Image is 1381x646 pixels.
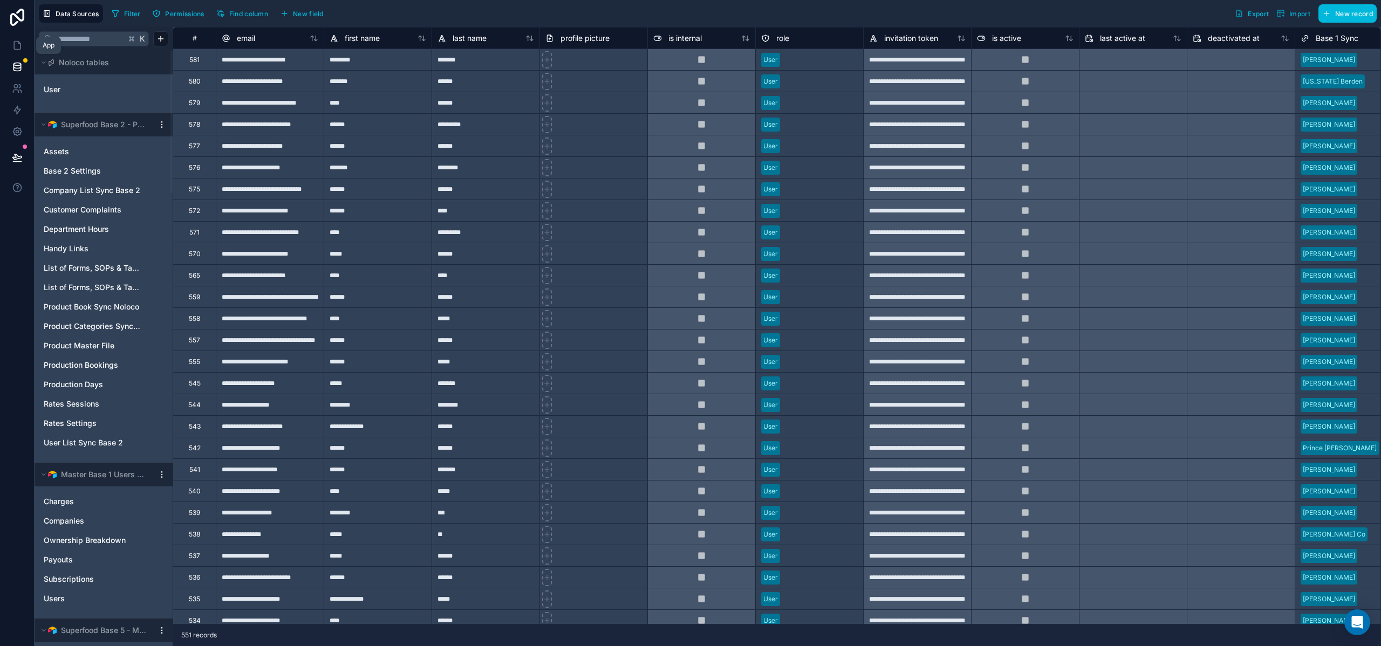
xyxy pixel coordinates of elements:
button: Permissions [148,5,208,22]
div: [PERSON_NAME] [1303,357,1355,367]
div: User [763,616,778,626]
a: Handy Links [44,243,142,254]
div: 557 [189,336,200,345]
div: User [763,98,778,108]
a: Production Bookings [44,360,142,370]
div: [PERSON_NAME] [1303,206,1355,216]
a: Ownership Breakdown [44,535,142,546]
div: Product Book Sync Noloco [39,298,168,315]
div: User [763,120,778,129]
a: Customer Complaints [44,204,142,215]
div: 543 [189,422,201,431]
a: Companies [44,516,142,526]
div: 576 [189,163,200,172]
div: 570 [189,250,201,258]
div: [PERSON_NAME] [1303,465,1355,475]
div: 580 [189,77,201,86]
div: 537 [189,552,200,560]
a: User List Sync Base 2 [44,437,142,448]
div: Customer Complaints [39,201,168,218]
span: Production Bookings [44,360,118,370]
span: Import [1289,10,1310,18]
span: first name [345,33,380,44]
div: User [763,573,778,582]
a: Company List Sync Base 2 [44,185,142,196]
div: 542 [189,444,201,452]
div: [US_STATE] Berden [1303,77,1363,86]
div: User [763,530,778,539]
div: User [763,422,778,431]
div: 558 [189,314,200,323]
span: Company List Sync Base 2 [44,185,140,196]
div: 575 [189,185,200,194]
div: User [763,508,778,518]
div: 540 [188,487,201,496]
div: List of Forms, SOPs & Tasks [Master] [39,259,168,277]
div: [PERSON_NAME] Co [1303,530,1365,539]
img: Airtable Logo [48,120,57,129]
a: Product Book Sync Noloco [44,301,142,312]
span: profile picture [560,33,610,44]
a: Product Master File [44,340,142,351]
div: [PERSON_NAME] [1303,422,1355,431]
button: Airtable LogoMaster Base 1 Users Companies Synced Data [39,467,153,482]
span: deactivated at [1208,33,1260,44]
button: Import [1273,4,1314,23]
div: User [763,465,778,475]
a: Rates Settings [44,418,142,429]
button: Airtable LogoSuperfood Base 5 - Maintenance Assets [39,623,153,638]
span: 551 records [181,631,217,640]
span: Find column [229,10,268,18]
div: Base 2 Settings [39,162,168,180]
div: [PERSON_NAME] [1303,508,1355,518]
div: [PERSON_NAME] [1303,292,1355,302]
a: New record [1314,4,1377,23]
button: Airtable LogoSuperfood Base 2 - PMF SOPS Production [39,117,153,132]
span: Permissions [165,10,204,18]
div: Assets [39,143,168,160]
button: Find column [213,5,272,22]
span: Department Hours [44,224,109,235]
button: Export [1231,4,1273,23]
div: 572 [189,207,200,215]
div: User [763,292,778,302]
div: Users [39,590,168,607]
span: Superfood Base 2 - PMF SOPS Production [61,119,148,130]
div: Prince [PERSON_NAME] [1303,443,1377,453]
span: Data Sources [56,10,99,18]
div: User [763,443,778,453]
a: Subscriptions [44,574,142,585]
a: List of Forms, SOPs & Tasks [Master] [44,263,142,273]
span: Charges [44,496,74,507]
div: [PERSON_NAME] [1303,228,1355,237]
div: 536 [189,573,200,582]
a: Assets [44,146,142,157]
div: User [763,141,778,151]
div: [PERSON_NAME] [1303,249,1355,259]
span: Base 2 Settings [44,166,101,176]
span: Superfood Base 5 - Maintenance Assets [61,625,148,636]
span: K [139,35,146,43]
span: last active at [1100,33,1145,44]
div: 541 [189,465,200,474]
div: 539 [189,508,200,517]
div: List of Forms, SOPs & Tasks [Versions] [39,279,168,296]
span: Filter [124,10,141,18]
div: Subscriptions [39,571,168,588]
button: Noloco tables [39,55,162,70]
div: User [763,206,778,216]
span: Subscriptions [44,574,94,585]
div: Companies [39,512,168,530]
div: User [763,379,778,388]
div: User [39,81,168,98]
div: 535 [189,595,200,603]
div: User [763,594,778,604]
div: 559 [189,293,200,301]
span: User [44,84,60,95]
a: Payouts [44,554,142,565]
div: Charges [39,493,168,510]
span: Product Categories Sync Noloco [44,321,142,332]
div: 545 [189,379,201,388]
div: 577 [189,142,200,150]
span: Companies [44,516,84,526]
